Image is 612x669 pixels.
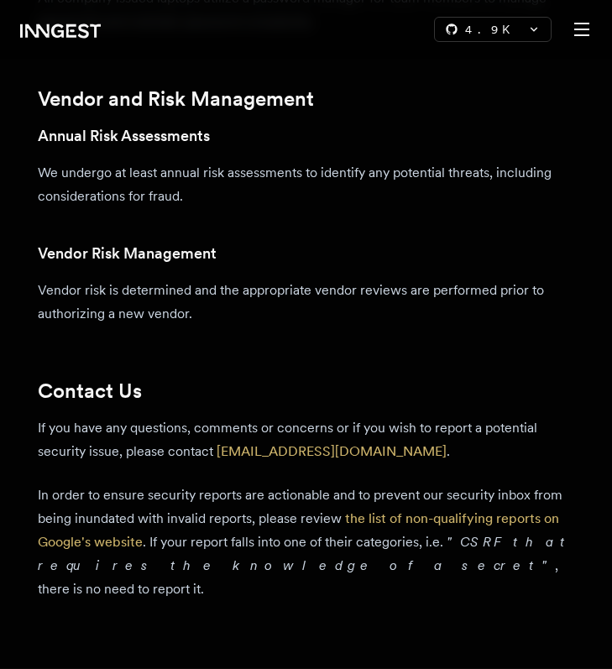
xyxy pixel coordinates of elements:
p: If you have any questions, comments or concerns or if you wish to report a potential security iss... [38,416,575,463]
p: Vendor risk is determined and the appropriate vendor reviews are performed prior to authorizing a... [38,279,575,326]
p: We undergo at least annual risk assessments to identify any potential threats, including consider... [38,161,575,208]
h3: Vendor Risk Management [38,242,575,265]
a: [EMAIL_ADDRESS][DOMAIN_NAME] [217,443,447,459]
h2: Vendor and Risk Management [38,87,575,111]
h3: Annual Risk Assessments [38,124,575,148]
span: 4.9 K [465,21,520,38]
p: In order to ensure security reports are actionable and to prevent our security inbox from being i... [38,483,575,601]
h2: Contact Us [38,379,575,403]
